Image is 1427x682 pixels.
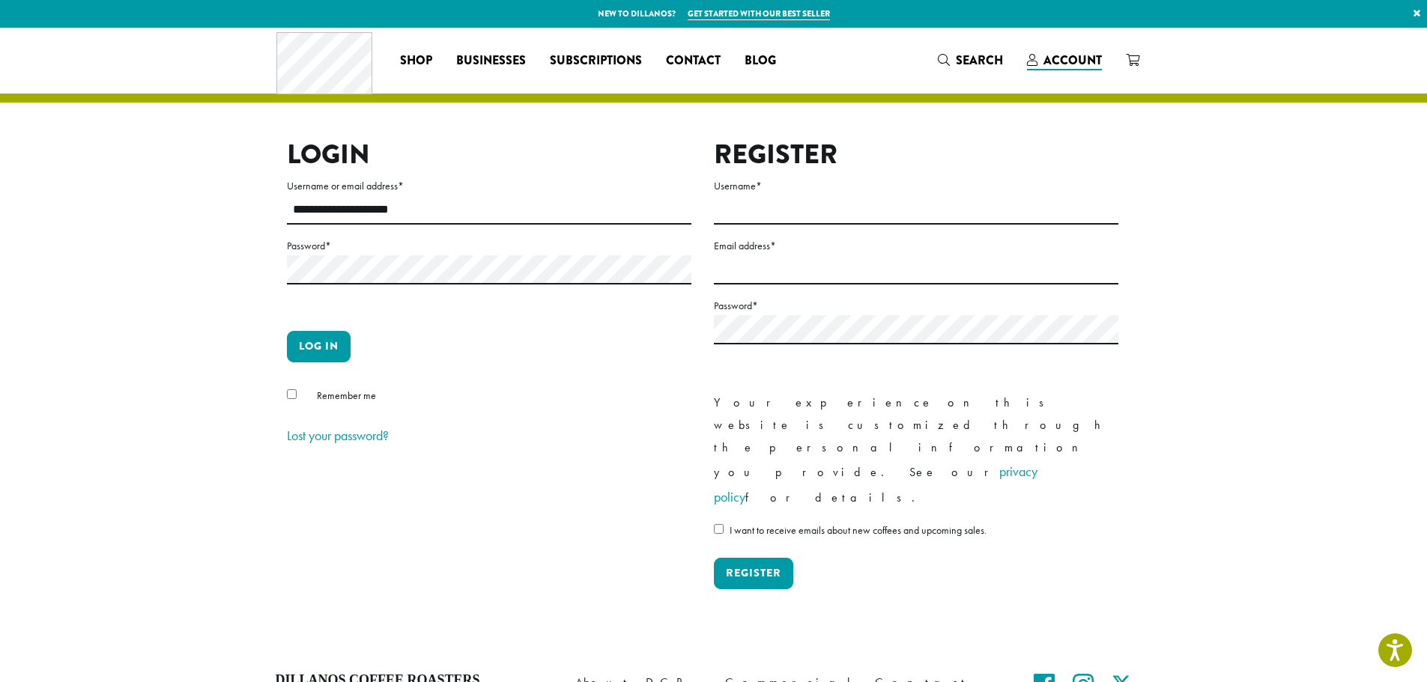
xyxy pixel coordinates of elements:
[550,52,642,70] span: Subscriptions
[287,427,389,444] a: Lost your password?
[714,237,1118,255] label: Email address
[714,177,1118,195] label: Username
[714,463,1037,505] a: privacy policy
[317,389,376,402] span: Remember me
[714,138,1118,171] h2: Register
[1043,52,1102,69] span: Account
[666,52,721,70] span: Contact
[745,52,776,70] span: Blog
[287,331,351,362] button: Log in
[456,52,526,70] span: Businesses
[714,524,724,534] input: I want to receive emails about new coffees and upcoming sales.
[956,52,1003,69] span: Search
[400,52,432,70] span: Shop
[688,7,830,20] a: Get started with our best seller
[287,138,691,171] h2: Login
[287,177,691,195] label: Username or email address
[388,49,444,73] a: Shop
[730,523,987,537] span: I want to receive emails about new coffees and upcoming sales.
[926,48,1015,73] a: Search
[714,296,1118,315] label: Password
[714,392,1118,510] p: Your experience on this website is customized through the personal information you provide. See o...
[714,558,793,589] button: Register
[287,237,691,255] label: Password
